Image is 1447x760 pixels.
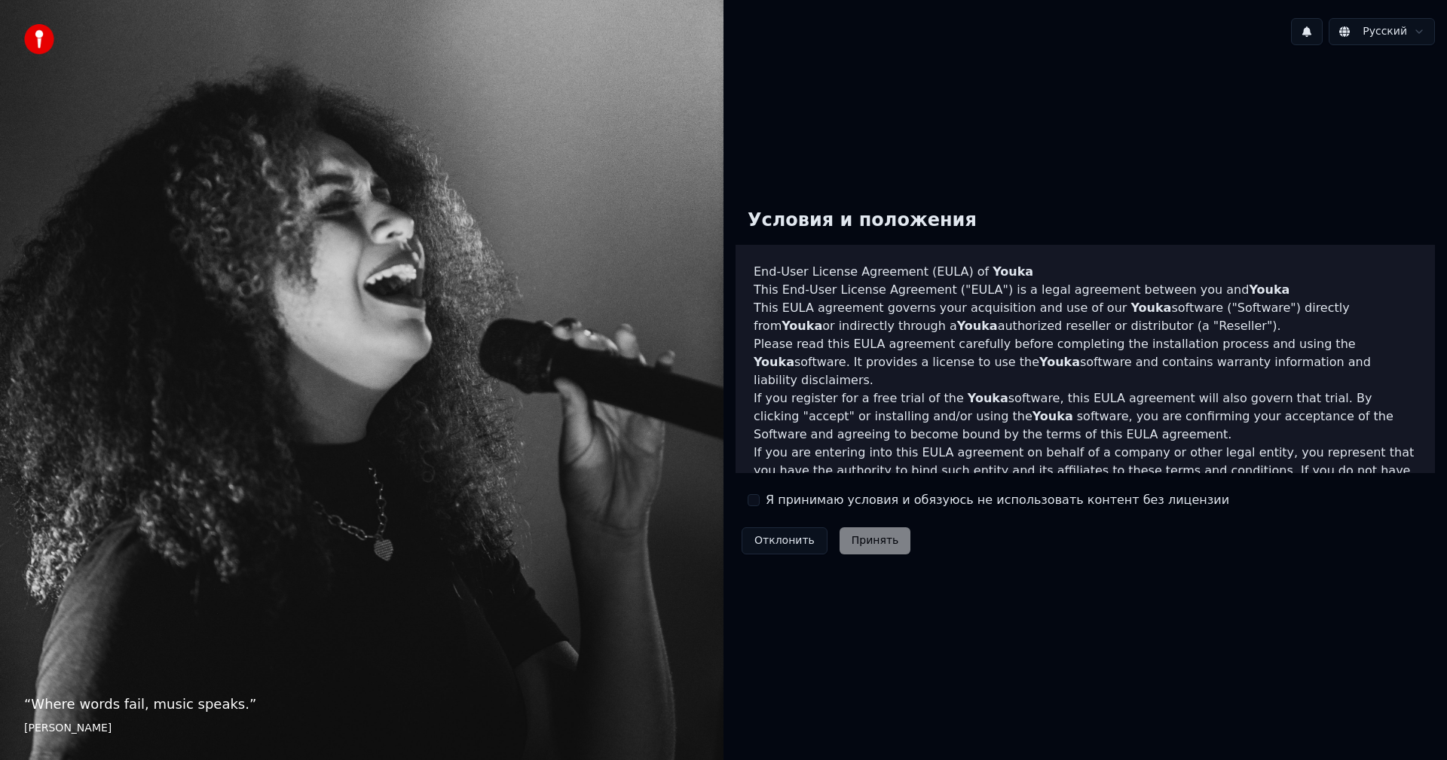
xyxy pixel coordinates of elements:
[754,299,1417,335] p: This EULA agreement governs your acquisition and use of our software ("Software") directly from o...
[24,721,699,736] footer: [PERSON_NAME]
[1039,355,1080,369] span: Youka
[754,444,1417,516] p: If you are entering into this EULA agreement on behalf of a company or other legal entity, you re...
[754,263,1417,281] h3: End-User License Agreement (EULA) of
[993,264,1033,279] span: Youka
[1032,409,1073,423] span: Youka
[742,527,828,554] button: Отклонить
[1249,282,1289,297] span: Youka
[754,335,1417,389] p: Please read this EULA agreement carefully before completing the installation process and using th...
[754,281,1417,299] p: This End-User License Agreement ("EULA") is a legal agreement between you and
[1130,301,1171,315] span: Youka
[957,319,998,333] span: Youka
[754,355,794,369] span: Youka
[754,389,1417,444] p: If you register for a free trial of the software, this EULA agreement will also govern that trial...
[24,24,54,54] img: youka
[766,491,1229,509] label: Я принимаю условия и обязуюсь не использовать контент без лицензии
[736,197,989,245] div: Условия и положения
[782,319,822,333] span: Youka
[968,391,1008,405] span: Youka
[24,694,699,715] p: “ Where words fail, music speaks. ”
